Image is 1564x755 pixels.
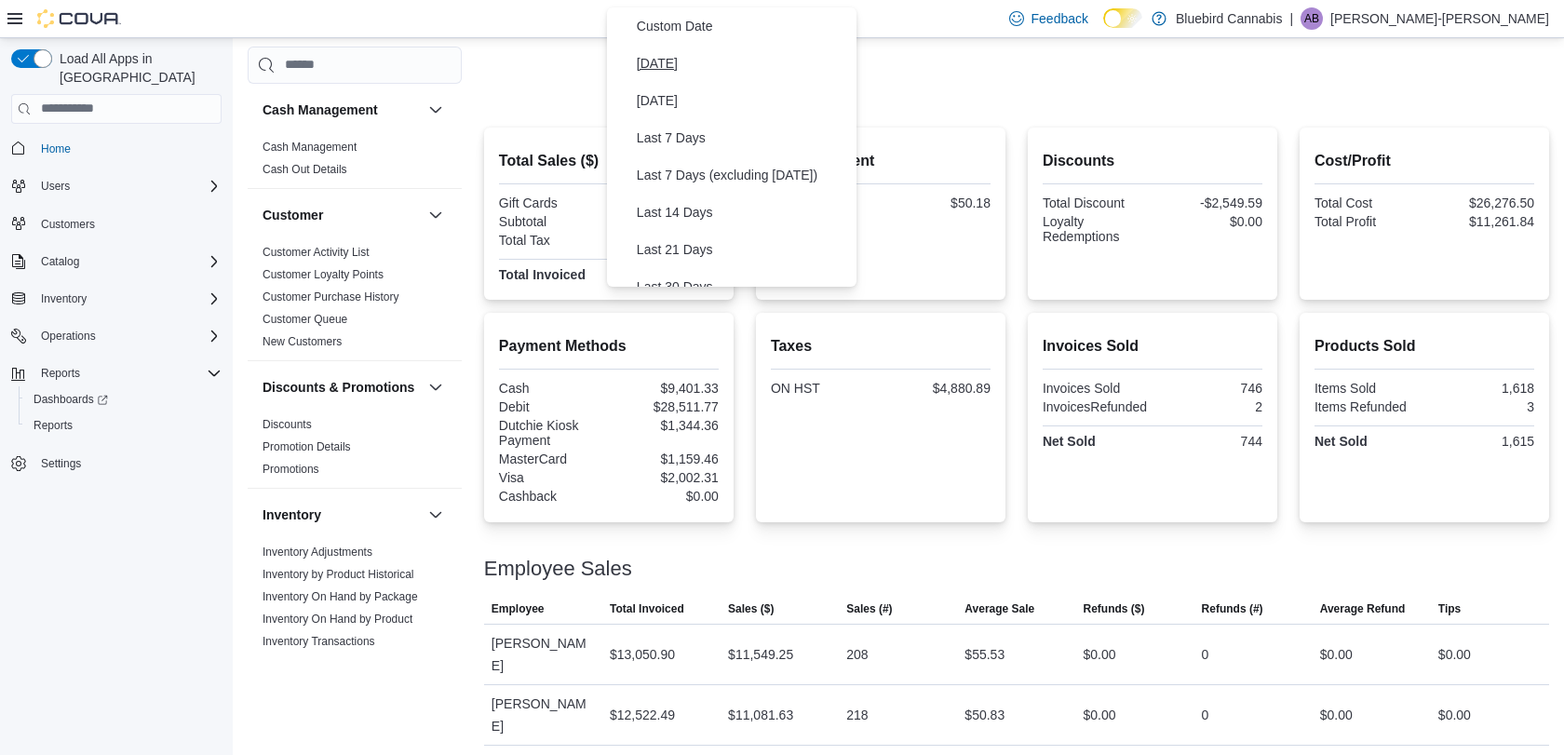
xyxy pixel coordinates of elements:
button: Cash Management [425,99,447,121]
div: Items Refunded [1315,399,1421,414]
span: Refunds (#) [1202,601,1263,616]
div: Subtotal [499,214,605,229]
button: Catalog [34,250,87,273]
a: Customers [34,213,102,236]
div: Visa [499,470,605,485]
div: InvoicesRefunded [1043,399,1149,414]
div: $28,511.77 [613,399,719,414]
span: Last 7 Days (excluding [DATE]) [637,164,849,186]
span: Last 30 Days [637,276,849,298]
div: $50.18 [884,195,991,210]
div: $26,276.50 [1428,195,1534,210]
span: Reports [34,418,73,433]
div: Loyalty Redemptions [1043,214,1149,244]
div: Items Sold [1315,381,1421,396]
span: Inventory [41,291,87,306]
div: $0.00 [1438,704,1471,726]
button: Reports [4,360,229,386]
div: $0.00 [1320,704,1353,726]
h2: Average Spent [771,150,991,172]
button: Discounts & Promotions [263,378,421,397]
span: Dashboards [34,392,108,407]
div: $2,002.31 [613,470,719,485]
button: Customer [263,206,421,224]
h2: Products Sold [1315,335,1534,357]
span: [DATE] [637,89,849,112]
div: Select listbox [607,7,856,287]
button: Inventory [34,288,94,310]
button: Customer [425,204,447,226]
a: Inventory by Product Historical [263,568,414,581]
button: Operations [34,325,103,347]
div: Cash Management [248,136,462,188]
div: $12,522.49 [610,704,675,726]
a: Settings [34,452,88,475]
h3: Discounts & Promotions [263,378,414,397]
div: $11,081.63 [728,704,793,726]
div: 744 [1156,434,1262,449]
button: Users [4,173,229,199]
button: Operations [4,323,229,349]
div: 1,615 [1428,434,1534,449]
div: 0 [1202,704,1209,726]
a: New Customers [263,335,342,348]
div: Total Discount [1043,195,1149,210]
div: Total Profit [1315,214,1421,229]
div: $11,261.84 [1428,214,1534,229]
span: Feedback [1031,9,1088,28]
div: $13,050.90 [610,643,675,666]
div: 3 [1428,399,1534,414]
span: Average Sale [964,601,1034,616]
div: $55.53 [964,643,1004,666]
a: Customer Loyalty Points [263,268,384,281]
span: Customers [41,217,95,232]
a: Inventory On Hand by Product [263,613,412,626]
div: $0.00 [1438,643,1471,666]
div: [PERSON_NAME] [484,625,602,684]
span: Reports [41,366,80,381]
strong: Total Invoiced [499,267,586,282]
div: $0.00 [1083,643,1115,666]
span: Custom Date [637,15,849,37]
span: Tips [1438,601,1461,616]
h2: Taxes [771,335,991,357]
div: $0.00 [1156,214,1262,229]
div: Debit [499,399,605,414]
button: Reports [34,362,88,384]
span: Inventory [34,288,222,310]
span: Reports [26,414,222,437]
h2: Payment Methods [499,335,719,357]
a: Customer Purchase History [263,290,399,303]
div: $0.00 [613,489,719,504]
span: Sales ($) [728,601,774,616]
a: Home [34,138,78,160]
span: Employee [492,601,545,616]
span: Catalog [41,254,79,269]
div: Allison Burdairon-hanna [1301,7,1323,30]
a: Dashboards [19,386,229,412]
span: Total Invoiced [610,601,684,616]
span: Reports [34,362,222,384]
h3: Cash Management [263,101,378,119]
span: Sales (#) [846,601,892,616]
a: Inventory On Hand by Package [263,590,418,603]
div: $4,880.89 [884,381,991,396]
button: Catalog [4,249,229,275]
span: Operations [34,325,222,347]
div: $9,401.33 [613,381,719,396]
div: Dutchie Kiosk Payment [499,418,605,448]
span: Refunds ($) [1083,601,1144,616]
h3: Employee Sales [484,558,632,580]
div: 2 [1156,399,1262,414]
p: Bluebird Cannabis [1176,7,1282,30]
span: Load All Apps in [GEOGRAPHIC_DATA] [52,49,222,87]
a: Promotion Details [263,440,351,453]
img: Cova [37,9,121,28]
a: Dashboards [26,388,115,411]
span: Home [34,137,222,160]
button: Inventory [263,506,421,524]
div: 0 [1202,643,1209,666]
div: Gift Cards [499,195,605,210]
div: Total Cost [1315,195,1421,210]
h2: Discounts [1043,150,1262,172]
